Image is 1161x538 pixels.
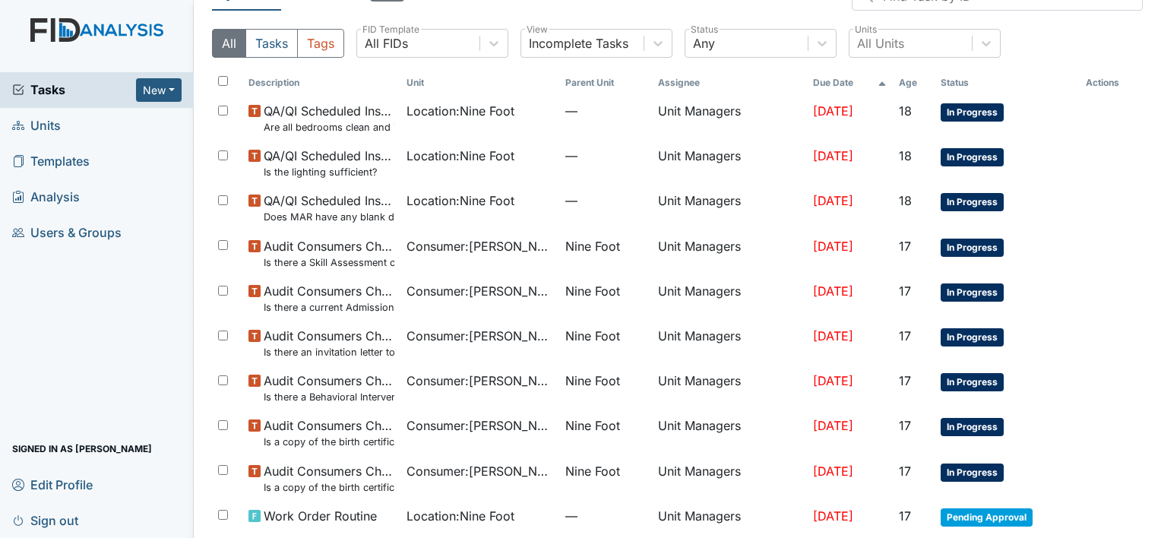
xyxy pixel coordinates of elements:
span: Signed in as [PERSON_NAME] [12,437,152,460]
small: Is there an invitation letter to Parent/Guardian for current years team meetings in T-Logs (Therap)? [264,345,394,359]
button: New [136,78,182,102]
span: QA/QI Scheduled Inspection Are all bedrooms clean and in good repair? [264,102,394,134]
span: In Progress [941,239,1004,257]
td: Unit Managers [652,141,807,185]
span: In Progress [941,103,1004,122]
span: Location : Nine Foot [407,191,514,210]
input: Toggle All Rows Selected [218,76,228,86]
span: 17 [899,239,911,254]
span: Audit Consumers Charts Is there an invitation letter to Parent/Guardian for current years team me... [264,327,394,359]
span: In Progress [941,193,1004,211]
span: In Progress [941,328,1004,347]
td: Unit Managers [652,276,807,321]
span: — [565,102,646,120]
span: QA/QI Scheduled Inspection Is the lighting sufficient? [264,147,394,179]
span: Consumer : [PERSON_NAME] [407,416,552,435]
span: Location : Nine Foot [407,507,514,525]
span: Audit Consumers Charts Is there a Behavioral Intervention Program Approval/Consent for every 6 mo... [264,372,394,404]
button: Tags [297,29,344,58]
small: Is a copy of the birth certificate found in the file? [264,480,394,495]
small: Are all bedrooms clean and in good repair? [264,120,394,134]
span: Location : Nine Foot [407,102,514,120]
td: Unit Managers [652,501,807,533]
span: Edit Profile [12,473,93,496]
span: [DATE] [813,148,853,163]
div: Any [693,34,715,52]
span: [DATE] [813,239,853,254]
th: Toggle SortBy [935,70,1079,96]
div: All Units [857,34,904,52]
small: Is there a Behavioral Intervention Program Approval/Consent for every 6 months? [264,390,394,404]
span: Nine Foot [565,237,620,255]
span: [DATE] [813,373,853,388]
span: [DATE] [813,328,853,343]
span: Audit Consumers Charts Is a copy of the birth certificate found in the file? [264,416,394,449]
small: Does MAR have any blank days that should have been initialed? [264,210,394,224]
div: Incomplete Tasks [529,34,628,52]
span: Consumer : [PERSON_NAME] [407,462,552,480]
span: Location : Nine Foot [407,147,514,165]
div: All FIDs [365,34,408,52]
span: 17 [899,373,911,388]
span: — [565,507,646,525]
button: Tasks [245,29,298,58]
span: In Progress [941,373,1004,391]
span: Users & Groups [12,221,122,245]
span: Pending Approval [941,508,1033,527]
span: [DATE] [813,193,853,208]
span: 17 [899,283,911,299]
span: [DATE] [813,464,853,479]
td: Unit Managers [652,231,807,276]
span: [DATE] [813,283,853,299]
span: Nine Foot [565,327,620,345]
span: Audit Consumers Charts Is there a current Admission Agreement (within one year)? [264,282,394,315]
span: — [565,147,646,165]
th: Toggle SortBy [559,70,652,96]
span: Audit Consumers Charts Is a copy of the birth certificate found in the file? [264,462,394,495]
th: Toggle SortBy [807,70,893,96]
span: In Progress [941,418,1004,436]
span: 17 [899,508,911,524]
span: [DATE] [813,103,853,119]
span: — [565,191,646,210]
th: Assignee [652,70,807,96]
span: Units [12,114,61,138]
th: Toggle SortBy [893,70,935,96]
span: In Progress [941,283,1004,302]
span: [DATE] [813,418,853,433]
span: Work Order Routine [264,507,377,525]
th: Toggle SortBy [400,70,558,96]
th: Toggle SortBy [242,70,400,96]
span: Nine Foot [565,462,620,480]
span: Sign out [12,508,78,532]
span: Audit Consumers Charts Is there a Skill Assessment completed and updated yearly (no more than one... [264,237,394,270]
td: Unit Managers [652,96,807,141]
span: 18 [899,193,912,208]
span: Consumer : [PERSON_NAME] [407,282,552,300]
span: Consumer : [PERSON_NAME] [407,372,552,390]
span: 17 [899,418,911,433]
td: Unit Managers [652,321,807,366]
span: Analysis [12,185,80,209]
a: Tasks [12,81,136,99]
span: [DATE] [813,508,853,524]
span: 18 [899,103,912,119]
span: Nine Foot [565,372,620,390]
span: Nine Foot [565,416,620,435]
div: Type filter [212,29,344,58]
span: Consumer : [PERSON_NAME] [407,327,552,345]
small: Is a copy of the birth certificate found in the file? [264,435,394,449]
td: Unit Managers [652,185,807,230]
span: Nine Foot [565,282,620,300]
td: Unit Managers [652,410,807,455]
small: Is there a Skill Assessment completed and updated yearly (no more than one year old) [264,255,394,270]
span: In Progress [941,464,1004,482]
th: Actions [1080,70,1143,96]
button: All [212,29,246,58]
td: Unit Managers [652,456,807,501]
span: 17 [899,464,911,479]
span: Consumer : [PERSON_NAME] [407,237,552,255]
small: Is there a current Admission Agreement ([DATE])? [264,300,394,315]
span: 18 [899,148,912,163]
